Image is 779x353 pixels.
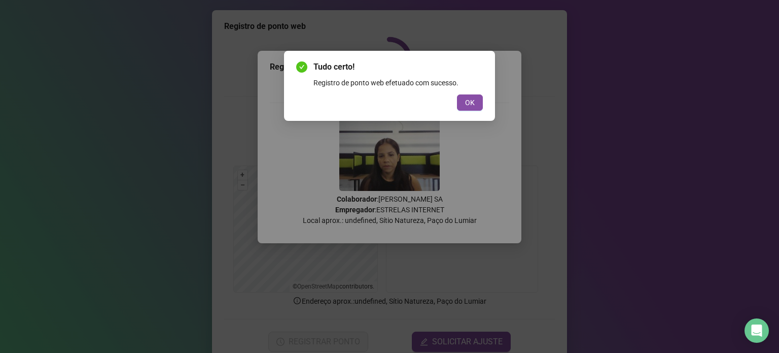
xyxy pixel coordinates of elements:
span: Tudo certo! [313,61,483,73]
div: Registro de ponto web efetuado com sucesso. [313,77,483,88]
span: check-circle [296,61,307,73]
div: Open Intercom Messenger [745,318,769,343]
span: OK [465,97,475,108]
button: OK [457,94,483,111]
